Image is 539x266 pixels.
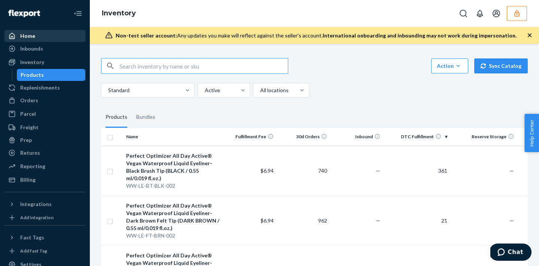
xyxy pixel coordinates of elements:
[4,121,85,133] a: Freight
[20,45,43,52] div: Inbounds
[489,6,504,21] button: Open account menu
[4,108,85,120] a: Parcel
[8,10,40,17] img: Flexport logo
[116,32,177,39] span: Non-test seller account:
[70,6,85,21] button: Close Navigation
[383,128,450,146] th: DTC Fulfillment
[4,30,85,42] a: Home
[277,128,330,146] th: 30d Orders
[261,167,274,174] span: $6.94
[123,128,223,146] th: Name
[126,202,220,232] div: Perfect Optimizer All Day Active® Vegan Waterproof Liquid Eyeliner- Dark Brown Felt Tip (DARK BRO...
[524,114,539,152] button: Help Center
[126,182,220,190] div: WW-LE-BT-BLK-002
[21,71,44,79] div: Products
[20,97,38,104] div: Orders
[450,128,517,146] th: Reserve Storage
[323,32,517,39] span: International onboarding and inbounding may not work during impersonation.
[106,107,127,128] div: Products
[4,160,85,172] a: Reporting
[474,58,528,73] button: Sync Catalog
[20,248,47,254] div: Add Fast Tag
[126,232,220,239] div: WW-LE-FT-BRN-002
[20,84,60,91] div: Replenishments
[4,232,85,244] button: Fast Tags
[472,6,487,21] button: Open notifications
[20,200,52,208] div: Integrations
[376,217,380,224] span: —
[223,128,277,146] th: Fulfillment Fee
[259,87,260,94] input: All locations
[96,3,142,24] ol: breadcrumbs
[102,9,136,17] a: Inventory
[261,217,274,224] span: $6.94
[119,58,288,73] input: Search inventory by name or sku
[20,136,32,144] div: Prep
[437,62,463,70] div: Action
[116,32,517,39] div: Any updates you make will reflect against the seller's account.
[431,58,468,73] button: Action
[4,94,85,106] a: Orders
[383,146,450,196] td: 361
[277,146,330,196] td: 740
[204,87,205,94] input: Active
[509,217,514,224] span: —
[4,213,85,222] a: Add Integration
[4,147,85,159] a: Returns
[20,214,54,221] div: Add Integration
[20,149,40,157] div: Returns
[4,56,85,68] a: Inventory
[330,128,384,146] th: Inbound
[509,167,514,174] span: —
[4,198,85,210] button: Integrations
[4,247,85,256] a: Add Fast Tag
[277,196,330,245] td: 962
[4,134,85,146] a: Prep
[17,69,86,81] a: Products
[490,244,532,262] iframe: Opens a widget where you can chat to one of our agents
[107,87,108,94] input: Standard
[4,82,85,94] a: Replenishments
[20,58,44,66] div: Inventory
[376,167,380,174] span: —
[383,196,450,245] td: 21
[20,176,36,184] div: Billing
[20,32,35,40] div: Home
[4,43,85,55] a: Inbounds
[20,124,39,131] div: Freight
[4,174,85,186] a: Billing
[20,110,36,118] div: Parcel
[136,107,155,128] div: Bundles
[20,163,45,170] div: Reporting
[456,6,471,21] button: Open Search Box
[126,152,220,182] div: Perfect Optimizer All Day Active® Vegan Waterproof Liquid Eyeliner- Black Brush Tip (BLACK / 0.55...
[20,234,44,241] div: Fast Tags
